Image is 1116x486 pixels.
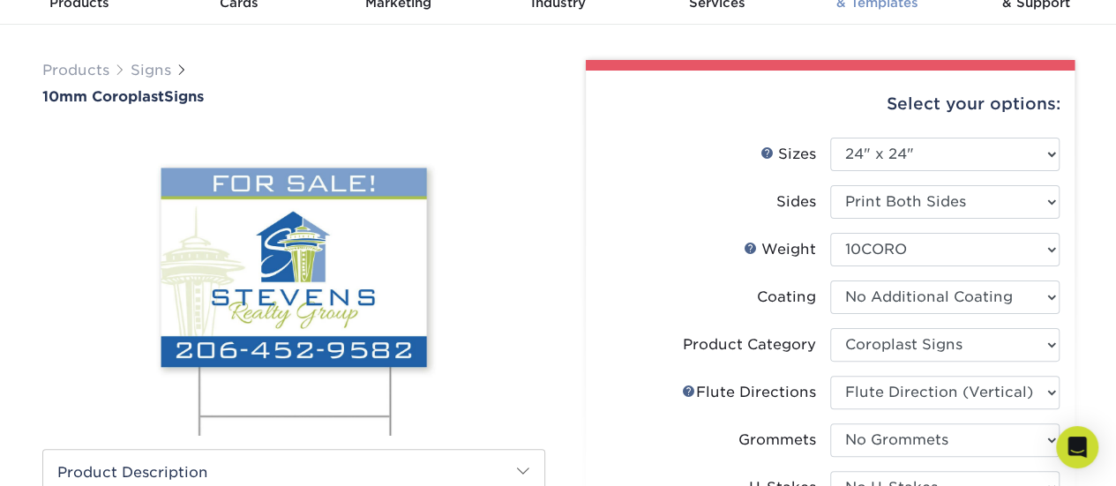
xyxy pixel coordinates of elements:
div: Sides [776,191,816,213]
img: 10mm Coroplast 01 [42,113,545,448]
a: 10mm CoroplastSigns [42,88,545,105]
a: Signs [131,62,171,79]
div: Flute Directions [682,382,816,403]
div: Coating [757,287,816,308]
div: Open Intercom Messenger [1056,426,1098,468]
span: 10mm Coroplast [42,88,164,105]
div: Sizes [760,144,816,165]
h1: Signs [42,88,545,105]
a: Products [42,62,109,79]
div: Product Category [683,334,816,355]
iframe: Google Customer Reviews [4,432,150,480]
div: Weight [744,239,816,260]
div: Grommets [738,430,816,451]
div: Select your options: [600,71,1060,138]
